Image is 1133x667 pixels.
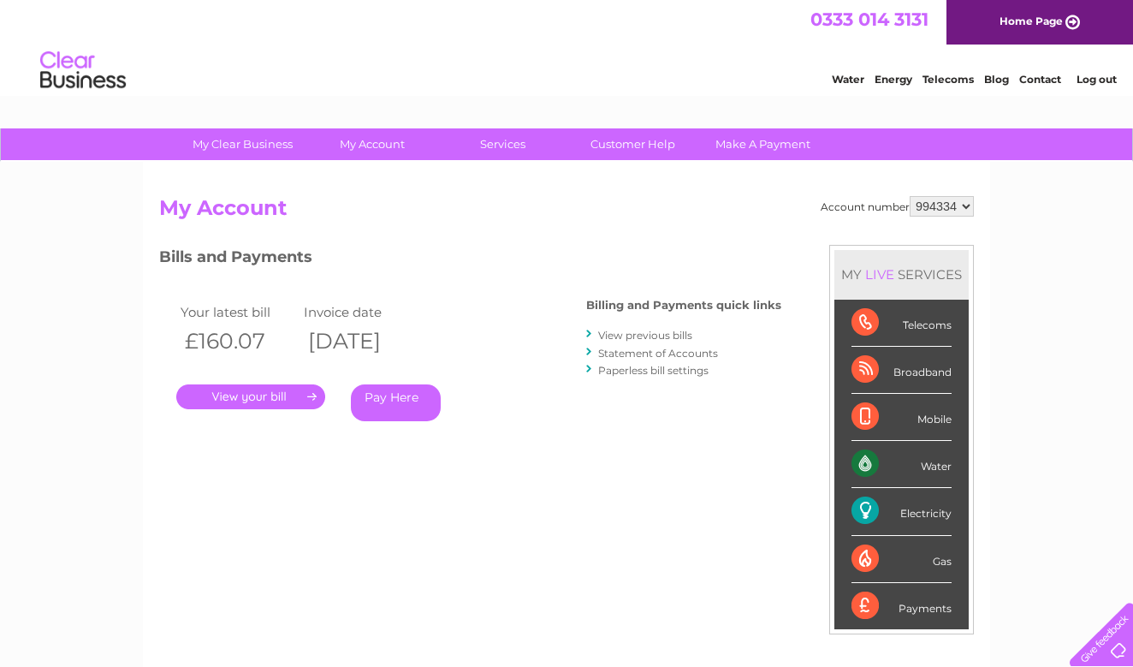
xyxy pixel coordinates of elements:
[39,45,127,97] img: logo.png
[598,364,709,377] a: Paperless bill settings
[300,324,423,359] th: [DATE]
[832,73,864,86] a: Water
[172,128,313,160] a: My Clear Business
[851,300,952,347] div: Telecoms
[586,299,781,312] h4: Billing and Payments quick links
[851,536,952,583] div: Gas
[821,196,974,217] div: Account number
[851,441,952,488] div: Water
[834,250,969,299] div: MY SERVICES
[984,73,1009,86] a: Blog
[1077,73,1117,86] a: Log out
[1019,73,1061,86] a: Contact
[176,301,300,324] td: Your latest bill
[851,394,952,441] div: Mobile
[159,245,781,275] h3: Bills and Payments
[810,9,928,30] a: 0333 014 3131
[302,128,443,160] a: My Account
[922,73,974,86] a: Telecoms
[176,384,325,409] a: .
[598,347,718,360] a: Statement of Accounts
[159,196,974,229] h2: My Account
[432,128,573,160] a: Services
[562,128,703,160] a: Customer Help
[692,128,833,160] a: Make A Payment
[351,384,441,421] a: Pay Here
[598,329,692,342] a: View previous bills
[862,266,898,283] div: LIVE
[163,9,972,83] div: Clear Business is a trading name of Verastar Limited (registered in [GEOGRAPHIC_DATA] No. 3667643...
[851,583,952,629] div: Payments
[851,347,952,394] div: Broadband
[300,301,423,324] td: Invoice date
[851,488,952,535] div: Electricity
[875,73,912,86] a: Energy
[176,324,300,359] th: £160.07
